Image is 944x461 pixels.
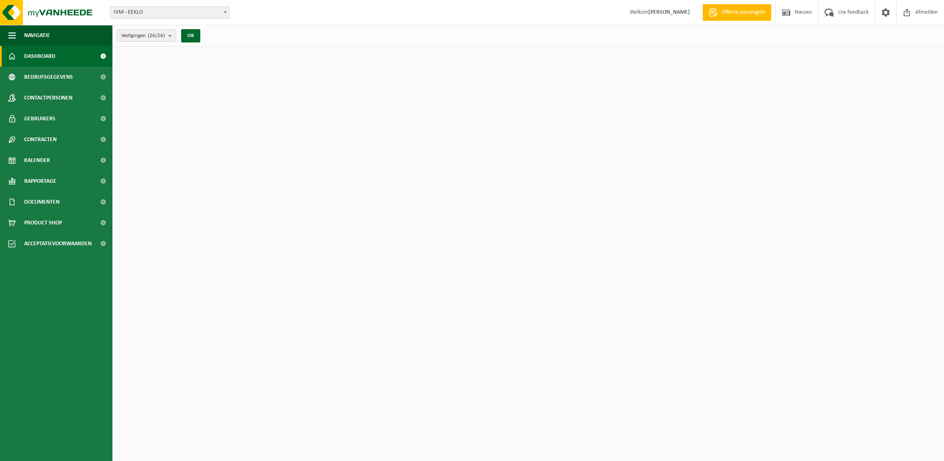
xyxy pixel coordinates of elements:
span: Product Shop [24,212,62,233]
strong: [PERSON_NAME] [648,9,690,15]
span: Kalender [24,150,50,171]
span: Navigatie [24,25,50,46]
span: Offerte aanvragen [720,8,767,17]
button: Vestigingen(26/26) [117,29,176,42]
span: Vestigingen [121,30,165,42]
span: Documenten [24,192,60,212]
span: Rapportage [24,171,56,192]
span: Acceptatievoorwaarden [24,233,92,254]
span: Gebruikers [24,108,55,129]
span: Contracten [24,129,57,150]
span: IVM - EEKLO [110,7,229,18]
span: IVM - EEKLO [110,6,230,19]
span: Bedrijfsgegevens [24,67,73,87]
a: Offerte aanvragen [702,4,771,21]
span: Contactpersonen [24,87,72,108]
count: (26/26) [148,33,165,38]
button: OK [181,29,200,42]
span: Dashboard [24,46,55,67]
